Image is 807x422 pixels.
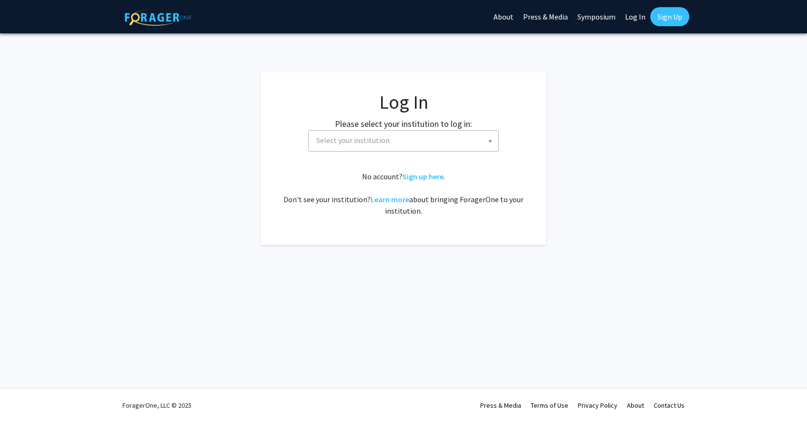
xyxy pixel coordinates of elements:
[335,117,472,130] label: Please select your institution to log in:
[122,389,192,422] div: ForagerOne, LLC © 2025
[654,401,685,410] a: Contact Us
[480,401,521,410] a: Press & Media
[650,7,689,26] a: Sign Up
[125,9,192,26] img: ForagerOne Logo
[403,172,444,181] a: Sign up here
[280,171,527,216] div: No account? . Don't see your institution? about bringing ForagerOne to your institution.
[531,401,568,410] a: Terms of Use
[578,401,617,410] a: Privacy Policy
[627,401,644,410] a: About
[308,130,499,152] span: Select your institution
[371,195,409,204] a: Learn more about bringing ForagerOne to your institution
[280,91,527,113] h1: Log In
[313,131,498,150] span: Select your institution
[316,135,390,145] span: Select your institution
